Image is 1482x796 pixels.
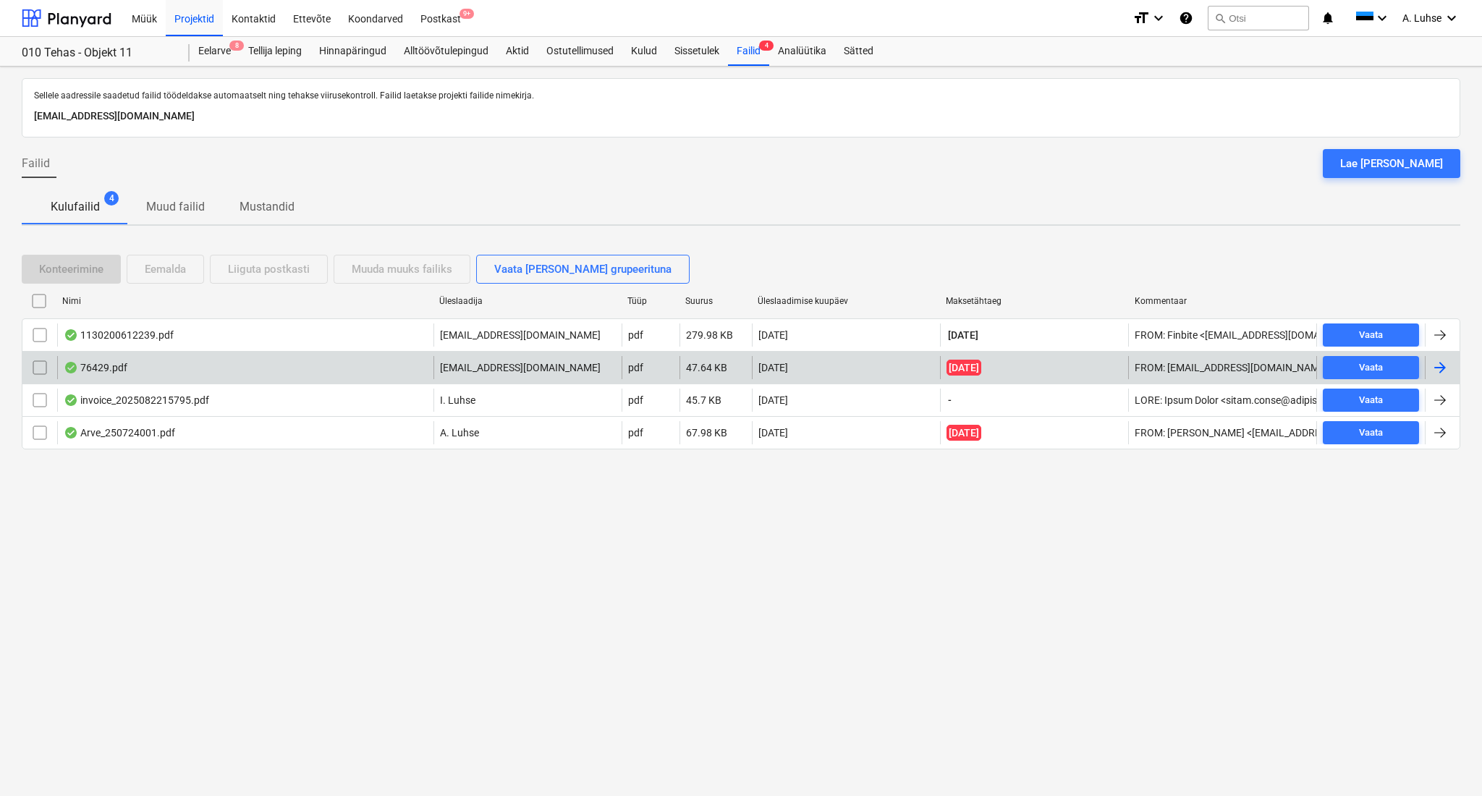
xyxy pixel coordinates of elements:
p: Muud failid [146,198,205,216]
span: 9+ [460,9,474,19]
div: invoice_2025082215795.pdf [64,394,209,406]
div: 47.64 KB [686,362,727,373]
div: Andmed failist loetud [64,394,78,406]
span: - [947,393,953,407]
span: A. Luhse [1402,12,1441,24]
p: Sellele aadressile saadetud failid töödeldakse automaatselt ning tehakse viirusekontroll. Failid ... [34,90,1448,102]
div: Maksetähtaeg [946,296,1122,306]
p: Kulufailid [51,198,100,216]
a: Alltöövõtulepingud [395,37,497,66]
span: search [1214,12,1226,24]
a: Failid4 [728,37,769,66]
i: keyboard_arrow_down [1150,9,1167,27]
div: [DATE] [758,329,788,341]
div: pdf [628,362,643,373]
div: 010 Tehas - Objekt 11 [22,46,172,61]
span: [DATE] [947,425,981,441]
p: A. Luhse [440,425,479,440]
span: 4 [759,41,774,51]
div: Vaata [PERSON_NAME] grupeerituna [494,260,672,279]
a: Kulud [622,37,666,66]
div: pdf [628,427,643,439]
i: keyboard_arrow_down [1373,9,1391,27]
div: Üleslaadija [439,296,616,306]
p: [EMAIL_ADDRESS][DOMAIN_NAME] [440,328,601,342]
span: 4 [104,191,119,206]
div: Vaata [1359,425,1383,441]
div: 45.7 KB [686,394,721,406]
div: Arve_250724001.pdf [64,427,175,439]
div: Vestlusvidin [1410,727,1482,796]
i: format_size [1132,9,1150,27]
p: Mustandid [240,198,295,216]
a: Aktid [497,37,538,66]
div: Andmed failist loetud [64,427,78,439]
div: Tüüp [627,296,674,306]
a: Sissetulek [666,37,728,66]
button: Vaata [1323,389,1419,412]
iframe: Chat Widget [1410,727,1482,796]
button: Otsi [1208,6,1309,30]
div: Lae [PERSON_NAME] [1340,154,1443,173]
span: Failid [22,155,50,172]
div: [DATE] [758,362,788,373]
a: Sätted [835,37,882,66]
div: Üleslaadimise kuupäev [758,296,934,306]
a: Ostutellimused [538,37,622,66]
div: 76429.pdf [64,362,127,373]
p: [EMAIL_ADDRESS][DOMAIN_NAME] [34,108,1448,125]
span: [DATE] [947,328,980,342]
div: Vaata [1359,360,1383,376]
button: Vaata [1323,356,1419,379]
div: Vaata [1359,392,1383,409]
i: Abikeskus [1179,9,1193,27]
div: Vaata [1359,327,1383,344]
div: Andmed failist loetud [64,362,78,373]
a: Tellija leping [240,37,310,66]
span: 8 [229,41,244,51]
span: [DATE] [947,360,981,376]
div: Kommentaar [1135,296,1311,306]
p: [EMAIL_ADDRESS][DOMAIN_NAME] [440,360,601,375]
i: keyboard_arrow_down [1443,9,1460,27]
div: Eelarve [190,37,240,66]
i: notifications [1321,9,1335,27]
div: [DATE] [758,394,788,406]
button: Vaata [PERSON_NAME] grupeerituna [476,255,690,284]
a: Hinnapäringud [310,37,395,66]
div: Andmed failist loetud [64,329,78,341]
button: Vaata [1323,323,1419,347]
div: Nimi [62,296,428,306]
div: 67.98 KB [686,427,727,439]
div: 1130200612239.pdf [64,329,174,341]
div: 279.98 KB [686,329,733,341]
button: Lae [PERSON_NAME] [1323,149,1460,178]
div: Suurus [685,296,746,306]
div: pdf [628,329,643,341]
div: [DATE] [758,427,788,439]
div: pdf [628,394,643,406]
p: I. Luhse [440,393,475,407]
div: Failid [728,37,769,66]
button: Vaata [1323,421,1419,444]
a: Eelarve8 [190,37,240,66]
a: Analüütika [769,37,835,66]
